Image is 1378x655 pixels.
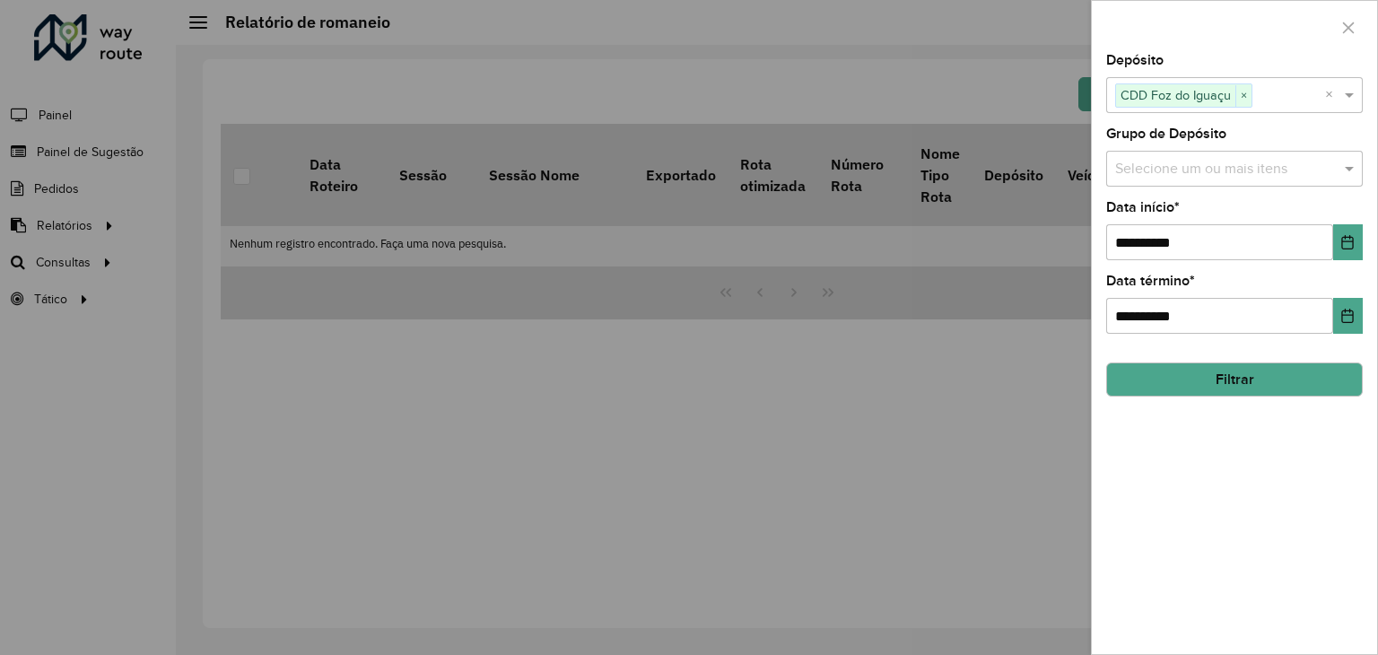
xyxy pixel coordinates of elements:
[1333,224,1363,260] button: Choose Date
[1106,123,1226,144] label: Grupo de Depósito
[1333,298,1363,334] button: Choose Date
[1106,362,1363,397] button: Filtrar
[1106,196,1180,218] label: Data início
[1116,84,1235,106] span: CDD Foz do Iguaçu
[1325,84,1340,106] span: Clear all
[1106,49,1164,71] label: Depósito
[1235,85,1252,107] span: ×
[1106,270,1195,292] label: Data término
